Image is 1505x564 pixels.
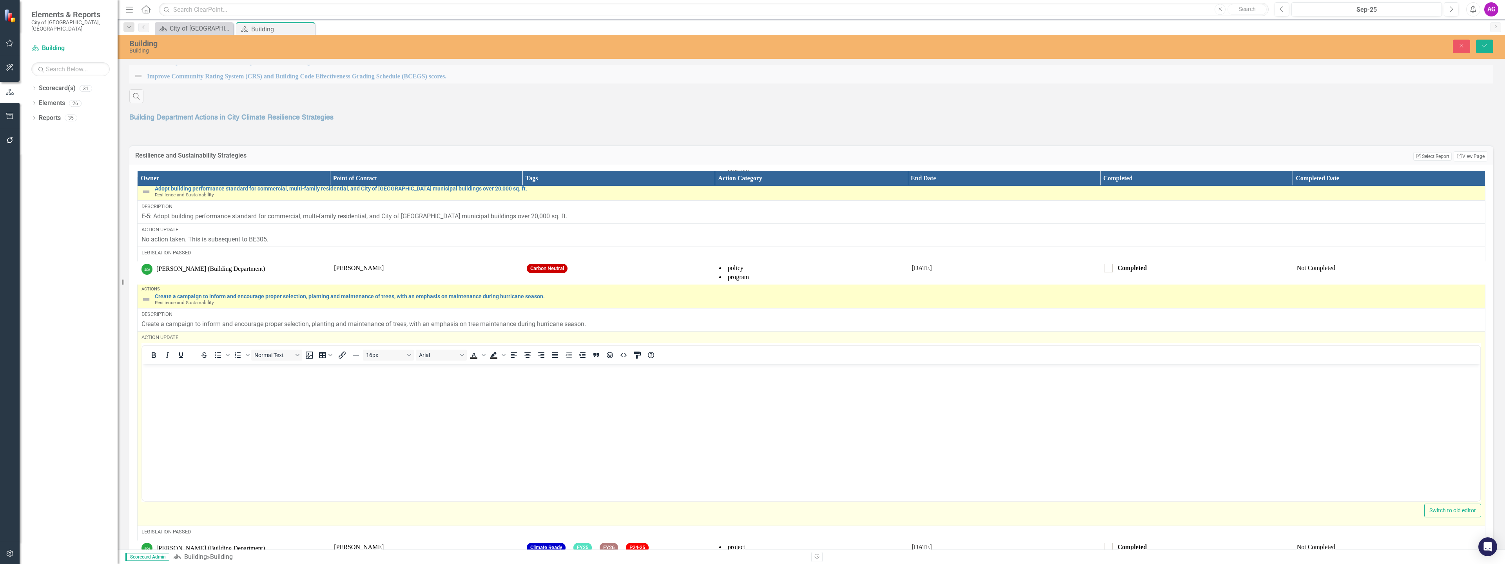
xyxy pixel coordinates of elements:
[141,287,1481,292] div: Actions
[562,350,575,361] button: Decrease indent
[147,350,160,361] button: Bold
[1294,5,1439,15] div: Sep-25
[527,264,568,274] span: Carbon Neutral
[198,350,211,361] button: Strikethrough
[141,543,152,554] div: ES
[31,10,110,19] span: Elements & Reports
[1413,152,1451,161] button: Select Report
[416,350,467,361] button: Font Arial
[141,212,567,220] span: E-5: Adopt building performance standard for commercial, multi-family residential, and City of [G...
[576,350,589,361] button: Increase indent
[141,311,1481,318] div: Description
[141,249,1481,256] div: Legislation Passed
[141,187,151,196] img: Not Defined
[912,265,932,271] span: [DATE]
[80,85,92,92] div: 31
[728,544,745,550] span: project
[419,352,457,358] span: Arial
[535,350,548,361] button: Align right
[1228,4,1267,15] button: Search
[141,264,152,275] div: ES
[626,543,649,553] span: P24-25
[254,352,293,358] span: Normal Text
[1297,543,1481,552] div: Not Completed
[231,350,251,361] div: Numbered list
[573,543,592,553] span: FY25
[211,350,231,361] div: Bullet list
[39,84,76,93] a: Scorecard(s)
[155,294,1481,299] a: Create a campaign to inform and encourage proper selection, planting and maintenance of trees, wi...
[141,528,1481,535] div: Legislation Passed
[507,350,520,361] button: Align left
[527,543,566,553] span: Climate Ready
[4,9,18,23] img: ClearPoint Strategy
[251,24,313,34] div: Building
[141,334,1481,341] div: Action Update
[156,265,265,274] div: [PERSON_NAME] (Building Department)
[173,553,805,562] div: »
[1239,6,1256,12] span: Search
[161,350,174,361] button: Italic
[31,19,110,32] small: City of [GEOGRAPHIC_DATA], [GEOGRAPHIC_DATA]
[210,553,233,560] div: Building
[31,62,110,76] input: Search Below...
[142,364,1480,501] iframe: Rich Text Area
[1424,504,1481,517] button: Switch to old editor
[69,100,82,107] div: 26
[600,543,618,553] span: FY26
[155,300,214,305] span: Resilience and Sustainability
[125,553,169,561] span: Scorecard Admin
[141,295,151,304] img: Not Defined
[548,350,562,361] button: Justify
[159,3,1269,16] input: Search ClearPoint...
[617,350,630,361] button: HTML Editor
[487,350,507,361] div: Background color Black
[31,44,110,53] a: Building
[251,350,302,361] button: Block Normal Text
[912,544,932,550] span: [DATE]
[334,265,384,271] span: [PERSON_NAME]
[644,350,658,361] button: Help
[316,350,335,361] button: Table
[39,114,61,123] a: Reports
[39,99,65,108] a: Elements
[1297,264,1481,273] div: Not Completed
[603,350,617,361] button: Emojis
[129,39,911,48] div: Building
[363,350,414,361] button: Font size 16px
[156,544,265,553] div: [PERSON_NAME] (Building Department)
[135,152,947,159] h3: Resilience and Sustainability Strategies
[589,350,603,361] button: Blockquote
[1454,151,1487,161] a: View Page
[467,350,487,361] div: Text color Black
[728,265,743,271] span: policy
[157,24,231,33] a: City of [GEOGRAPHIC_DATA]
[141,320,586,328] span: Create a campaign to inform and encourage proper selection, planting and maintenance of trees, wi...
[1478,537,1497,556] div: Open Intercom Messenger
[129,48,911,54] div: Building
[334,544,384,550] span: [PERSON_NAME]
[174,350,188,361] button: Underline
[1484,2,1498,16] button: AG
[141,226,1481,233] div: Action Update
[141,203,1481,210] div: Description
[521,350,534,361] button: Align center
[1291,2,1442,16] button: Sep-25
[366,352,404,358] span: 16px
[335,350,349,361] button: Insert/edit link
[155,186,1481,192] a: Adopt building performance standard for commercial, multi-family residential, and City of [GEOGRA...
[155,192,214,198] span: Resilience and Sustainability
[728,274,749,280] span: program
[303,350,316,361] button: Insert image
[65,115,77,122] div: 35
[141,235,1481,244] p: No action taken. This is subsequent to BE305.
[349,350,363,361] button: Horizontal line
[170,24,231,33] div: City of [GEOGRAPHIC_DATA]
[631,350,644,361] button: CSS Editor
[184,553,207,560] a: Building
